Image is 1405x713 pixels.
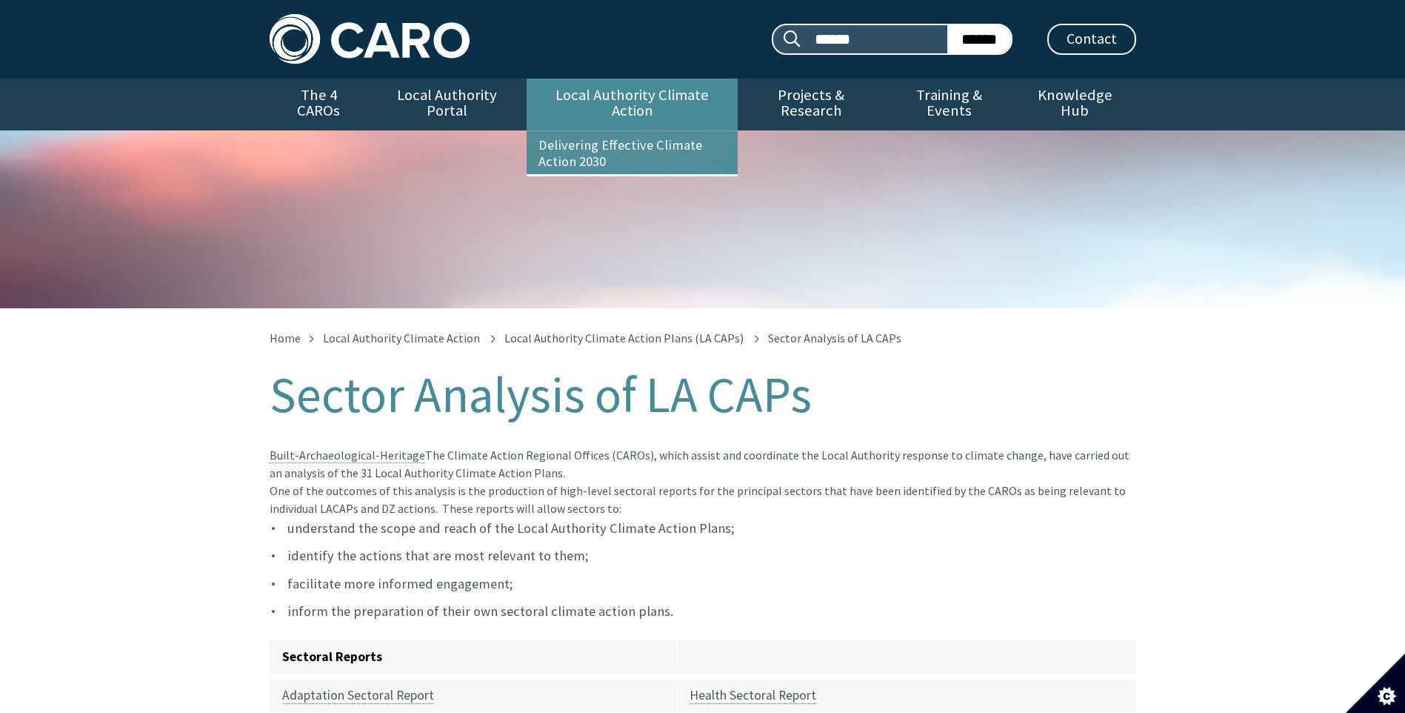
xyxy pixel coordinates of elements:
[270,14,470,64] img: Caro logo
[270,79,368,130] a: The 4 CAROs
[527,131,738,177] a: Delivering Effective Climate Action 2030
[323,331,480,345] a: Local Authority Climate Action
[270,368,1136,422] h1: Sector Analysis of LA CAPs
[1014,79,1135,130] a: Knowledge Hub
[738,79,884,130] a: Projects & Research
[527,79,738,130] a: Local Authority Climate Action
[270,517,1136,539] li: understand the scope and reach of the Local Authority Climate Action Plans;
[1047,24,1136,55] a: Contact
[270,545,1136,566] li: identify the actions that are most relevant to them;
[504,331,744,345] a: Local Authority Climate Action Plans (LA CAPs)
[282,687,434,704] a: Adaptation Sectoral Report
[270,600,1136,622] li: inform the preparation of their own sectoral climate action plans.
[270,448,425,463] a: Built-Archaeological-Heritage
[368,79,527,130] a: Local Authority Portal
[282,649,382,665] strong: Sectoral Reports
[1346,654,1405,713] button: Set cookie preferences
[270,573,1136,594] li: facilitate more informed engagement;
[270,331,301,345] a: Home
[884,79,1014,130] a: Training & Events
[690,687,816,704] a: Health Sectoral Report
[768,331,901,345] span: Sector Analysis of LA CAPs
